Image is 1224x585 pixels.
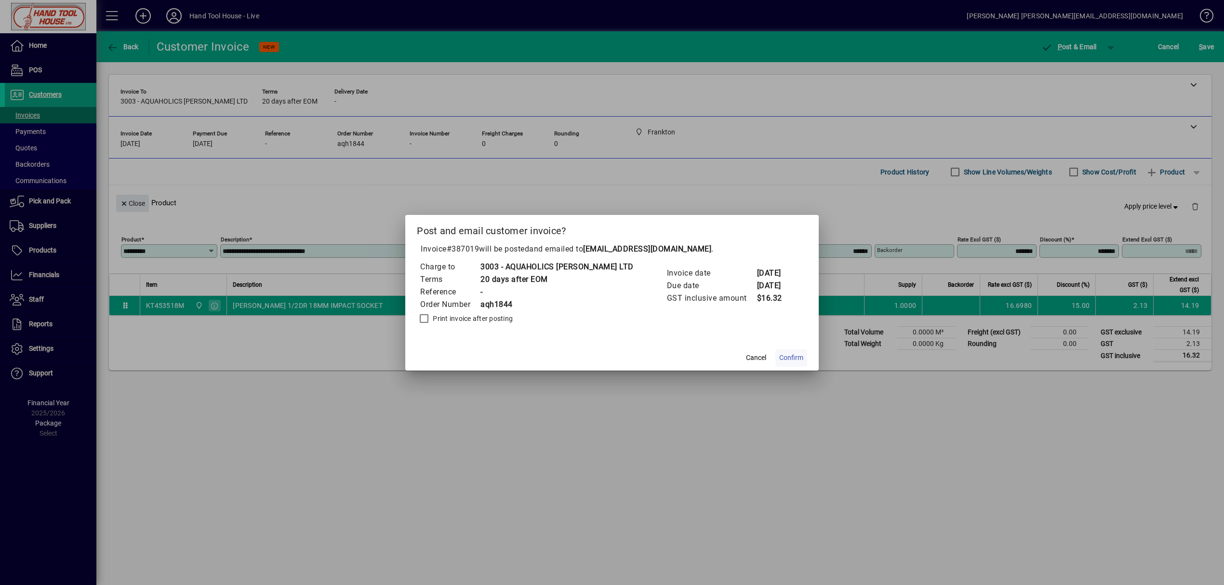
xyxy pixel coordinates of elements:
[757,267,795,279] td: [DATE]
[480,273,634,286] td: 20 days after EOM
[666,267,757,279] td: Invoice date
[666,292,757,305] td: GST inclusive amount
[431,314,513,323] label: Print invoice after posting
[420,286,480,298] td: Reference
[666,279,757,292] td: Due date
[480,298,634,311] td: aqh1844
[757,279,795,292] td: [DATE]
[420,298,480,311] td: Order Number
[529,244,711,253] span: and emailed to
[420,273,480,286] td: Terms
[741,349,772,367] button: Cancel
[746,353,766,363] span: Cancel
[417,243,807,255] p: Invoice will be posted .
[480,286,634,298] td: -
[480,261,634,273] td: 3003 - AQUAHOLICS [PERSON_NAME] LTD
[583,244,711,253] b: [EMAIL_ADDRESS][DOMAIN_NAME]
[405,215,819,243] h2: Post and email customer invoice?
[757,292,795,305] td: $16.32
[447,244,479,253] span: #387019
[420,261,480,273] td: Charge to
[775,349,807,367] button: Confirm
[779,353,803,363] span: Confirm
